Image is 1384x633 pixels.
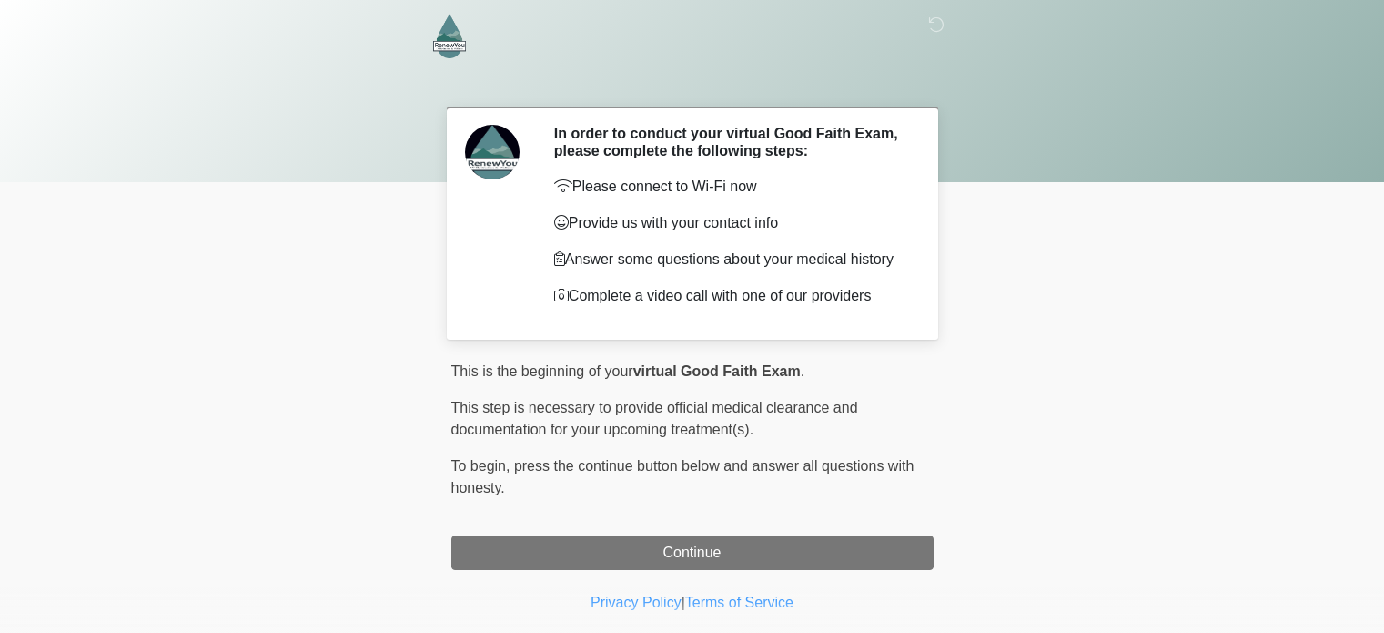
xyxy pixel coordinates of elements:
[682,595,685,610] a: |
[451,363,633,379] span: This is the beginning of your
[433,14,467,58] img: RenewYou IV Hydration and Wellness Logo
[685,595,793,610] a: Terms of Service
[554,212,906,234] p: Provide us with your contact info
[554,125,906,159] h2: In order to conduct your virtual Good Faith Exam, please complete the following steps:
[451,458,514,474] span: To begin,
[438,66,947,99] h1: ‎ ‎ ‎
[465,125,520,179] img: Agent Avatar
[801,363,804,379] span: .
[554,176,906,198] p: Please connect to Wi-Fi now
[633,363,801,379] strong: virtual Good Faith Exam
[451,458,914,495] span: press the continue button below and answer all questions with honesty.
[451,400,858,437] span: This step is necessary to provide official medical clearance and documentation for your upcoming ...
[554,249,906,271] p: Answer some questions about your medical history
[591,595,682,610] a: Privacy Policy
[554,285,906,307] p: Complete a video call with one of our providers
[451,536,934,570] button: Continue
